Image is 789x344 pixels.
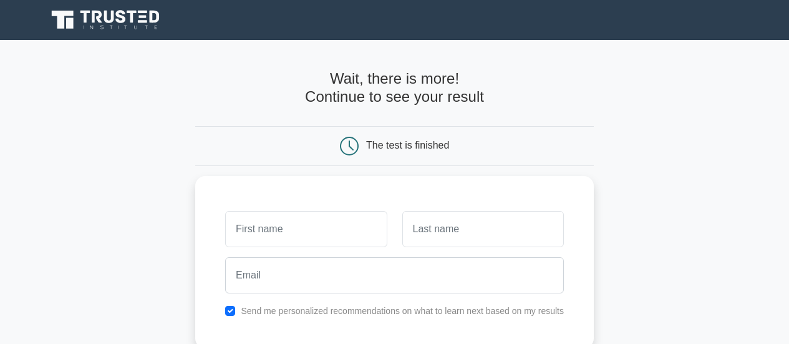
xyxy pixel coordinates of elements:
[402,211,564,247] input: Last name
[241,306,564,316] label: Send me personalized recommendations on what to learn next based on my results
[366,140,449,150] div: The test is finished
[195,70,594,106] h4: Wait, there is more! Continue to see your result
[225,211,387,247] input: First name
[225,257,564,293] input: Email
